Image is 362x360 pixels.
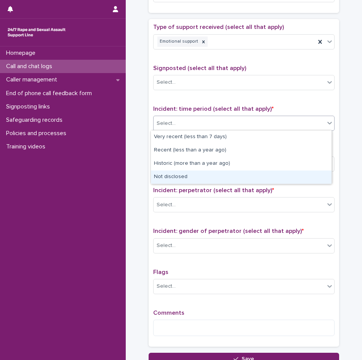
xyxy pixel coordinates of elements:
div: Select... [157,282,176,290]
div: Select... [157,242,176,250]
div: Very recent (less than 7 days) [151,131,332,144]
div: Not disclosed [151,170,332,184]
p: Policies and processes [3,130,72,137]
div: Select... [157,119,176,127]
div: Historic (more than a year ago) [151,157,332,170]
p: Caller management [3,76,63,83]
span: Incident: perpetrator (select all that apply) [153,187,274,193]
p: Homepage [3,49,42,57]
p: Signposting links [3,103,56,110]
p: End of phone call feedback form [3,90,98,97]
span: Incident: time period (select all that apply) [153,106,274,112]
p: Call and chat logs [3,63,58,70]
div: Emotional support [157,37,199,47]
span: Type of support received (select all that apply) [153,24,284,30]
span: Incident: gender of perpetrator (select all that apply) [153,228,304,234]
div: Select... [157,201,176,209]
div: Recent (less than a year ago) [151,144,332,157]
span: Signposted (select all that apply) [153,65,246,71]
span: Comments [153,310,184,316]
div: Select... [157,78,176,86]
span: Flags [153,269,168,275]
p: Safeguarding records [3,116,69,124]
p: Training videos [3,143,51,150]
img: rhQMoQhaT3yELyF149Cw [6,25,67,40]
